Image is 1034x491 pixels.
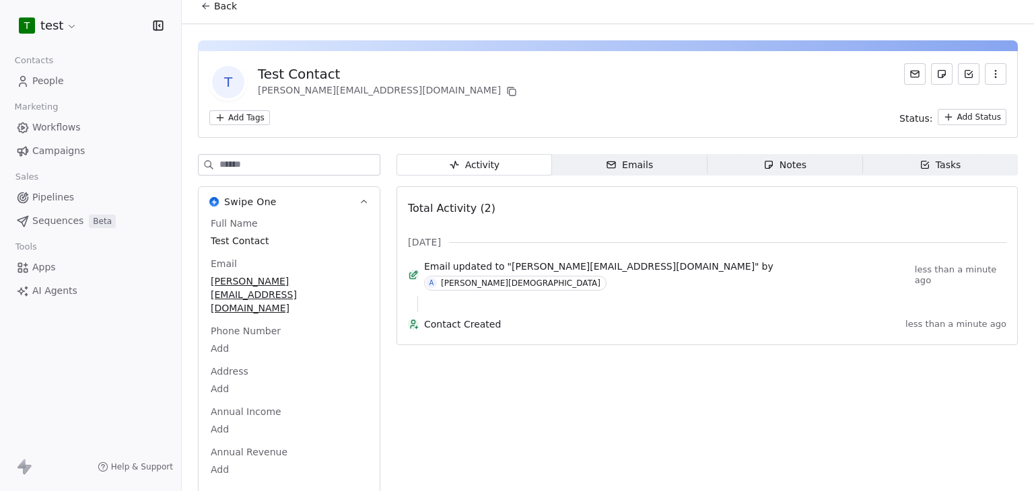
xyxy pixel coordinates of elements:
[899,112,932,125] span: Status:
[9,97,64,117] span: Marketing
[24,19,30,32] span: T
[208,365,251,378] span: Address
[762,260,773,273] span: by
[32,284,77,298] span: AI Agents
[208,257,240,270] span: Email
[209,110,270,125] button: Add Tags
[11,256,170,278] a: Apps
[98,461,173,472] a: Help & Support
[11,70,170,92] a: People
[199,187,380,217] button: Swipe OneSwipe One
[11,140,170,162] a: Campaigns
[424,260,450,273] span: Email
[763,158,806,172] div: Notes
[211,382,368,395] span: Add
[32,260,56,274] span: Apps
[208,445,290,459] span: Annual Revenue
[938,109,1006,125] button: Add Status
[258,65,520,83] div: Test Contact
[424,317,900,331] span: Contact Created
[258,83,520,100] div: [PERSON_NAME][EMAIL_ADDRESS][DOMAIN_NAME]
[905,319,1006,330] span: less than a minute ago
[606,158,653,172] div: Emails
[408,202,495,215] span: Total Activity (2)
[9,167,44,187] span: Sales
[508,260,759,273] span: "[PERSON_NAME][EMAIL_ADDRESS][DOMAIN_NAME]"
[408,235,441,249] span: [DATE]
[9,50,59,71] span: Contacts
[212,66,244,98] span: T
[211,422,368,436] span: Add
[224,195,277,209] span: Swipe One
[920,158,961,172] div: Tasks
[211,234,368,248] span: Test Contact
[11,186,170,209] a: Pipelines
[9,237,42,257] span: Tools
[11,280,170,302] a: AI Agents
[32,214,83,228] span: Sequences
[40,17,63,34] span: test
[208,217,261,230] span: Full Name
[211,463,368,476] span: Add
[111,461,173,472] span: Help & Support
[32,144,85,158] span: Campaigns
[32,74,64,88] span: People
[211,342,368,355] span: Add
[211,274,368,315] span: [PERSON_NAME][EMAIL_ADDRESS][DOMAIN_NAME]
[32,120,81,135] span: Workflows
[453,260,505,273] span: updated to
[209,197,219,206] img: Swipe One
[32,190,74,204] span: Pipelines
[208,324,283,338] span: Phone Number
[915,264,1006,286] span: less than a minute ago
[11,210,170,232] a: SequencesBeta
[441,278,600,288] div: [PERSON_NAME][DEMOGRAPHIC_DATA]
[89,215,116,228] span: Beta
[11,116,170,139] a: Workflows
[429,278,434,289] div: A
[208,405,284,418] span: Annual Income
[16,14,80,37] button: Ttest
